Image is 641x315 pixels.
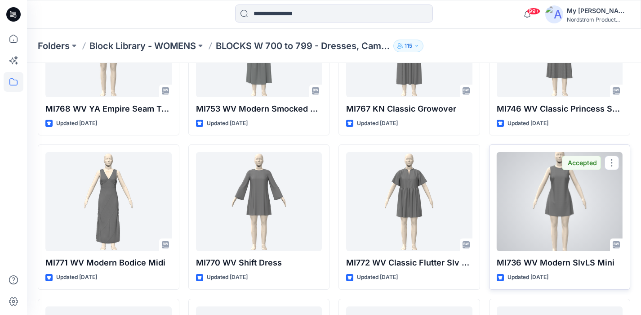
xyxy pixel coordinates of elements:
[196,152,322,251] a: MI770 WV Shift Dress
[346,103,472,115] p: MI767 KN Classic Growover
[497,152,623,251] a: MI736 WV Modern SlvLS Mini
[405,41,412,51] p: 115
[45,152,172,251] a: MI771 WV Modern Bodice Midi
[207,273,248,282] p: Updated [DATE]
[196,256,322,269] p: MI770 WV Shift Dress
[567,5,630,16] div: My [PERSON_NAME]
[497,103,623,115] p: MI746 WV Classic Princess Seam
[45,256,172,269] p: MI771 WV Modern Bodice Midi
[45,103,172,115] p: MI768 WV YA Empire Seam Tank
[545,5,563,23] img: avatar
[567,16,630,23] div: Nordstrom Product...
[56,119,97,128] p: Updated [DATE]
[357,273,398,282] p: Updated [DATE]
[38,40,70,52] a: Folders
[527,8,540,15] span: 99+
[89,40,196,52] a: Block Library - WOMENS
[393,40,423,52] button: 115
[196,103,322,115] p: MI753 WV Modern Smocked Bodice
[216,40,390,52] p: BLOCKS W 700 to 799 - Dresses, Cami's, Gowns, Chemise
[507,273,548,282] p: Updated [DATE]
[56,273,97,282] p: Updated [DATE]
[346,256,472,269] p: MI772 WV Classic Flutter Slv Dress
[497,256,623,269] p: MI736 WV Modern SlvLS Mini
[357,119,398,128] p: Updated [DATE]
[207,119,248,128] p: Updated [DATE]
[346,152,472,251] a: MI772 WV Classic Flutter Slv Dress
[507,119,548,128] p: Updated [DATE]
